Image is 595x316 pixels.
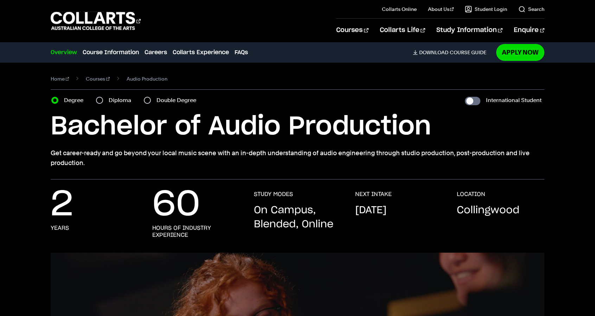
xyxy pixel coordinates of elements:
a: Search [518,6,544,13]
a: Careers [145,48,167,57]
h3: NEXT INTAKE [355,191,392,198]
p: Collingwood [457,203,519,217]
p: 60 [152,191,200,219]
a: Courses [86,74,110,84]
a: Collarts Experience [173,48,229,57]
a: Study Information [436,19,503,42]
a: Apply Now [496,44,544,61]
a: FAQs [235,48,248,57]
a: Overview [51,48,77,57]
label: International Student [486,95,542,105]
p: Get career-ready and go beyond your local music scene with an in-depth understanding of audio eng... [51,148,544,168]
h3: Hours of Industry Experience [152,225,240,239]
a: DownloadCourse Guide [413,49,492,56]
a: Course Information [83,48,139,57]
a: Student Login [465,6,507,13]
label: Double Degree [156,95,200,105]
a: Collarts Life [380,19,425,42]
a: About Us [428,6,454,13]
div: Go to homepage [51,11,141,31]
h1: Bachelor of Audio Production [51,111,544,143]
h3: LOCATION [457,191,485,198]
a: Collarts Online [382,6,417,13]
a: Enquire [514,19,544,42]
h3: STUDY MODES [254,191,293,198]
label: Diploma [109,95,135,105]
span: Download [419,49,448,56]
h3: Years [51,225,69,232]
p: 2 [51,191,73,219]
span: Audio Production [127,74,167,84]
p: [DATE] [355,203,386,217]
a: Courses [336,19,368,42]
label: Degree [64,95,88,105]
p: On Campus, Blended, Online [254,203,341,232]
a: Home [51,74,69,84]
